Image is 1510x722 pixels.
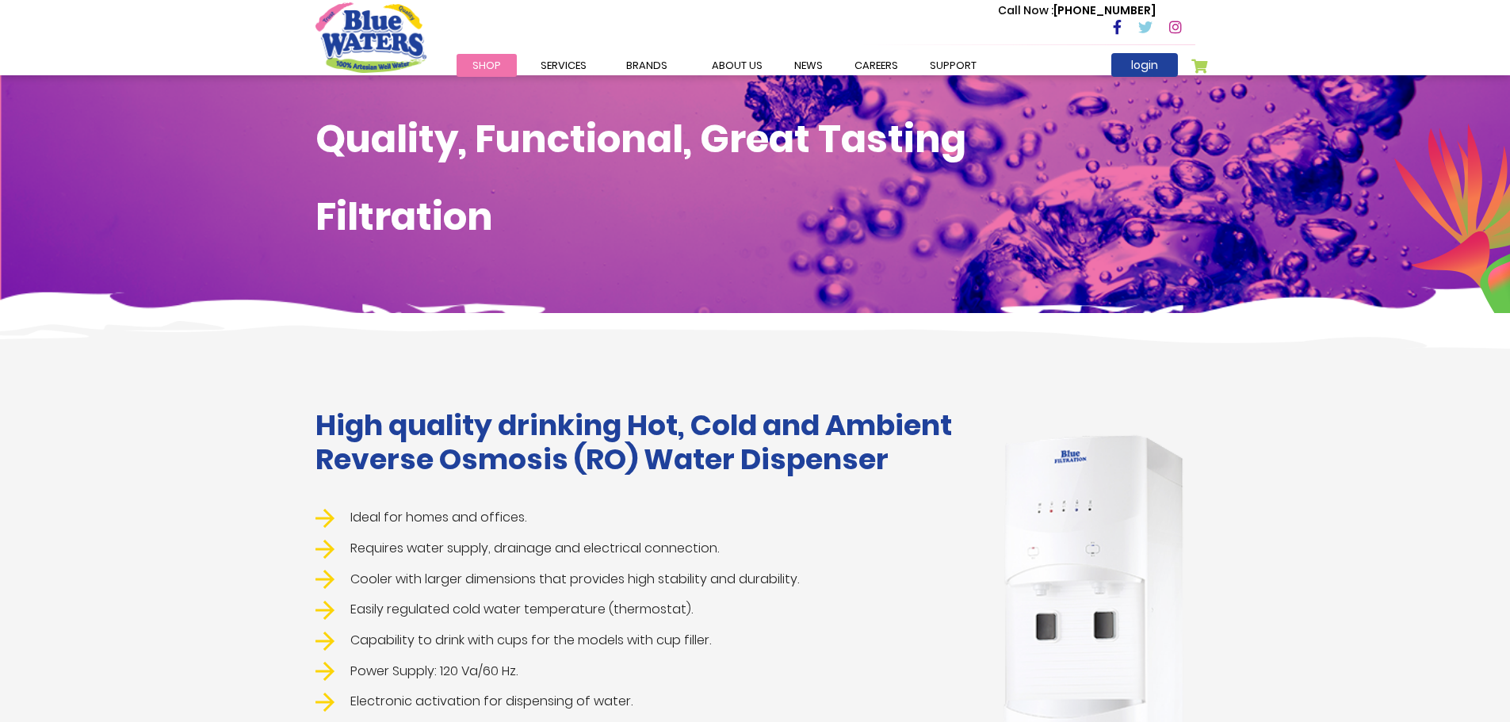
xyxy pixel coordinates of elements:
[315,117,1195,162] h1: Quality, Functional, Great Tasting
[315,508,969,528] li: Ideal for homes and offices.
[696,54,778,77] a: about us
[315,570,969,590] li: Cooler with larger dimensions that provides high stability and durability.
[778,54,839,77] a: News
[315,408,969,476] h1: High quality drinking Hot, Cold and Ambient Reverse Osmosis (RO) Water Dispenser
[315,600,969,620] li: Easily regulated cold water temperature (thermostat).
[626,58,667,73] span: Brands
[1111,53,1178,77] a: login
[315,194,1195,240] h1: Filtration
[315,692,969,712] li: Electronic activation for dispensing of water.
[472,58,501,73] span: Shop
[315,662,969,682] li: Power Supply: 120 Va/60 Hz.
[839,54,914,77] a: careers
[998,2,1053,18] span: Call Now :
[315,2,426,72] a: store logo
[315,631,969,651] li: Capability to drink with cups for the models with cup filler.
[914,54,992,77] a: support
[541,58,587,73] span: Services
[998,2,1156,19] p: [PHONE_NUMBER]
[315,539,969,559] li: Requires water supply, drainage and electrical connection.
